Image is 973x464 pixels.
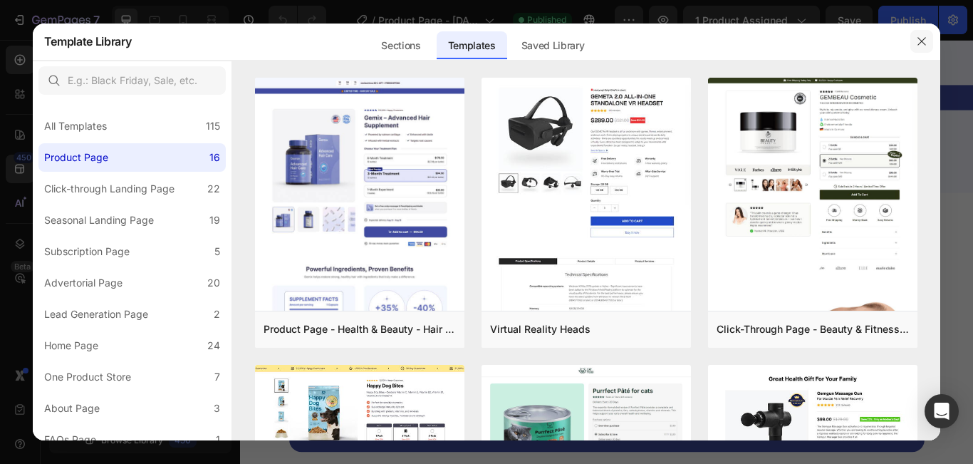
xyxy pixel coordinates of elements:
[925,394,959,428] div: Open Intercom Messenger
[434,19,853,33] p: Limited time:30% OFF + FREESHIPPING
[370,31,432,60] div: Sections
[510,31,596,60] div: Saved Library
[216,431,220,448] div: 1
[207,274,220,292] div: 20
[314,413,581,428] strong: [PERSON_NAME] – Board-Certified OBGYN
[214,400,220,417] div: 3
[44,368,131,386] div: One Product Store
[214,368,220,386] div: 7
[206,118,220,135] div: 115
[44,400,100,417] div: About Page
[44,243,130,260] div: Subscription Page
[44,337,98,354] div: Home Page
[44,212,154,229] div: Seasonal Landing Page
[214,243,220,260] div: 5
[214,306,220,323] div: 2
[264,321,456,338] div: Product Page - Health & Beauty - Hair Supplement
[44,23,132,60] h2: Template Library
[44,431,96,448] div: FAQs Page
[44,274,123,292] div: Advertorial Page
[326,16,337,29] div: 17
[104,297,751,388] p: Based on its ingredients, PREGGO® offers a well-rounded approach to supporting sperm health and [...
[209,212,220,229] div: 19
[44,118,107,135] div: All Templates
[207,337,220,354] div: 24
[44,306,148,323] div: Lead Generation Page
[209,149,220,166] div: 16
[400,29,411,36] p: SEC
[363,16,374,29] div: 08
[437,31,507,60] div: Templates
[400,16,411,29] div: 27
[207,180,220,197] div: 22
[490,321,590,338] div: Virtual Reality Heads
[1,59,853,74] p: 🎁 LIMITED TIME OFFER 🎁
[273,406,301,435] img: gempages_583288409049531224-c0e0072c-db15-4306-ad53-bf55a3cb6445.png
[326,29,337,36] p: HRS
[38,66,226,95] input: E.g.: Black Friday, Sale, etc.
[717,321,909,338] div: Click-Through Page - Beauty & Fitness - Cosmetic
[44,180,175,197] div: Click-through Landing Page
[44,149,108,166] div: Product Page
[363,29,374,36] p: MIN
